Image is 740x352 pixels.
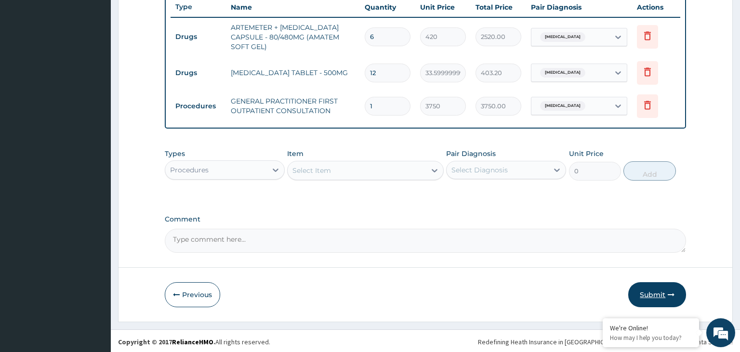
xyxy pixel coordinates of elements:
div: Select Item [292,166,331,175]
label: Pair Diagnosis [446,149,496,158]
td: Drugs [171,28,226,46]
span: [MEDICAL_DATA] [540,101,585,111]
td: [MEDICAL_DATA] TABLET - 500MG [226,63,360,82]
td: GENERAL PRACTITIONER FIRST OUTPATIENT CONSULTATION [226,91,360,120]
div: Chat with us now [50,54,162,66]
td: Drugs [171,64,226,82]
strong: Copyright © 2017 . [118,338,215,346]
img: d_794563401_company_1708531726252_794563401 [18,48,39,72]
button: Previous [165,282,220,307]
textarea: Type your message and hit 'Enter' [5,243,184,276]
label: Item [287,149,304,158]
div: Redefining Heath Insurance in [GEOGRAPHIC_DATA] using Telemedicine and Data Science! [478,337,733,347]
div: Minimize live chat window [158,5,181,28]
td: Procedures [171,97,226,115]
p: How may I help you today? [610,334,692,342]
span: [MEDICAL_DATA] [540,32,585,42]
button: Add [623,161,675,181]
label: Comment [165,215,687,223]
td: ARTEMETER + [MEDICAL_DATA] CAPSULE - 80/480MG (AMATEM SOFT GEL) [226,18,360,56]
label: Unit Price [569,149,604,158]
div: Select Diagnosis [451,165,508,175]
span: [MEDICAL_DATA] [540,68,585,78]
button: Submit [628,282,686,307]
span: We're online! [56,111,133,209]
label: Types [165,150,185,158]
a: RelianceHMO [172,338,213,346]
div: Procedures [170,165,209,175]
div: We're Online! [610,324,692,332]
